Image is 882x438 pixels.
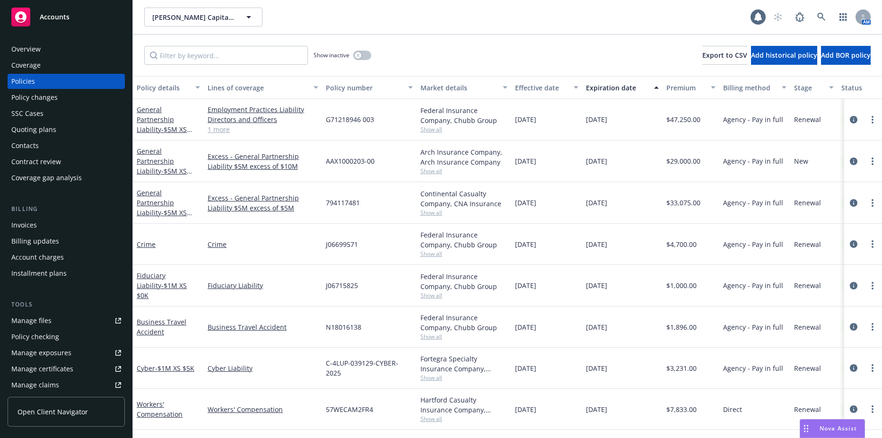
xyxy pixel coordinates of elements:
a: Coverage gap analysis [8,170,125,185]
div: Billing updates [11,234,59,249]
a: circleInformation [848,362,859,374]
span: Agency - Pay in full [723,239,783,249]
span: Show all [420,333,507,341]
div: Manage exposures [11,345,71,360]
button: Nova Assist [800,419,865,438]
a: General Partnership Liability [137,188,187,227]
div: Manage files [11,313,52,328]
div: Account charges [11,250,64,265]
span: - $1M XS $5K [155,364,194,373]
span: Renewal [794,239,821,249]
span: - $1M XS $0K [137,281,187,300]
a: Billing updates [8,234,125,249]
div: Policy details [137,83,190,93]
div: Policy changes [11,90,58,105]
a: more [867,321,878,333]
div: Drag to move [800,420,812,438]
span: $7,833.00 [666,404,697,414]
button: Market details [417,76,511,99]
a: Policies [8,74,125,89]
a: circleInformation [848,156,859,167]
span: [DATE] [515,198,536,208]
a: more [867,362,878,374]
button: Export to CSV [702,46,747,65]
a: Search [812,8,831,26]
span: Agency - Pay in full [723,363,783,373]
span: [DATE] [586,322,607,332]
a: Business Travel Accident [208,322,318,332]
span: J06699571 [326,239,358,249]
div: Policy number [326,83,402,93]
a: more [867,197,878,209]
span: Show all [420,125,507,133]
span: Show all [420,209,507,217]
a: Business Travel Accident [137,317,186,336]
button: Premium [663,76,719,99]
div: Overview [11,42,41,57]
span: Renewal [794,363,821,373]
a: Excess - General Partnership Liability $5M excess of $5M [208,193,318,213]
a: Cyber Liability [208,363,318,373]
span: Agency - Pay in full [723,156,783,166]
div: Lines of coverage [208,83,308,93]
a: circleInformation [848,280,859,291]
button: Lines of coverage [204,76,322,99]
a: General Partnership Liability [137,147,187,185]
input: Filter by keyword... [144,46,308,65]
button: Stage [790,76,838,99]
span: $47,250.00 [666,114,700,124]
a: more [867,114,878,125]
a: Overview [8,42,125,57]
div: Tools [8,300,125,309]
a: Manage exposures [8,345,125,360]
span: AAX1000203-00 [326,156,375,166]
a: more [867,280,878,291]
button: Add BOR policy [821,46,871,65]
div: Continental Casualty Company, CNA Insurance [420,189,507,209]
div: Federal Insurance Company, Chubb Group [420,272,507,291]
a: Quoting plans [8,122,125,137]
span: 57WECAM2FR4 [326,404,373,414]
span: $33,075.00 [666,198,700,208]
a: SSC Cases [8,106,125,121]
div: Stage [794,83,823,93]
a: Switch app [834,8,853,26]
span: $29,000.00 [666,156,700,166]
a: Crime [137,240,156,249]
span: Renewal [794,404,821,414]
span: [DATE] [515,239,536,249]
a: Accounts [8,4,125,30]
a: Manage certificates [8,361,125,377]
a: more [867,403,878,415]
a: Workers' Compensation [208,404,318,414]
span: Direct [723,404,742,414]
span: $4,700.00 [666,239,697,249]
span: Agency - Pay in full [723,280,783,290]
div: Quoting plans [11,122,56,137]
span: Agency - Pay in full [723,114,783,124]
span: Agency - Pay in full [723,198,783,208]
div: Manage certificates [11,361,73,377]
a: General Partnership Liability [137,105,187,144]
span: [DATE] [586,363,607,373]
span: [DATE] [515,404,536,414]
a: circleInformation [848,403,859,415]
span: Show all [420,167,507,175]
div: SSC Cases [11,106,44,121]
div: Federal Insurance Company, Chubb Group [420,105,507,125]
span: New [794,156,808,166]
a: Manage claims [8,377,125,393]
a: Policy changes [8,90,125,105]
a: Fiduciary Liability [208,280,318,290]
a: Directors and Officers [208,114,318,124]
a: Installment plans [8,266,125,281]
span: $1,896.00 [666,322,697,332]
a: Contacts [8,138,125,153]
div: Billing method [723,83,776,93]
div: Effective date [515,83,568,93]
button: Policy details [133,76,204,99]
a: Account charges [8,250,125,265]
span: Add historical policy [751,51,817,60]
a: Manage files [8,313,125,328]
